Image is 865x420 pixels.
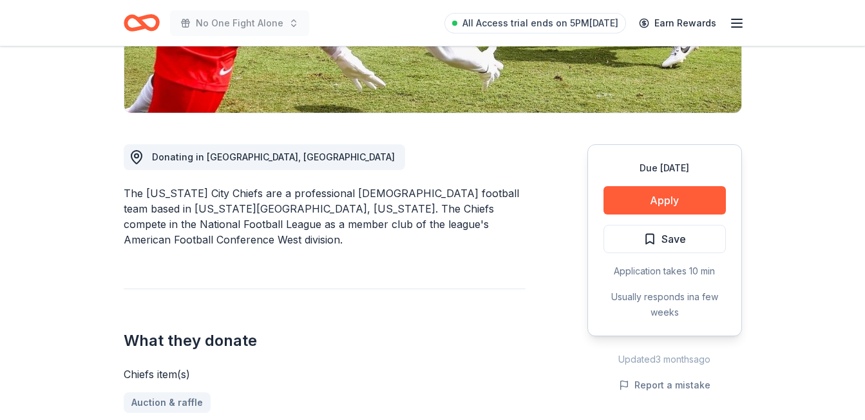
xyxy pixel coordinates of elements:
[604,289,726,320] div: Usually responds in a few weeks
[604,186,726,215] button: Apply
[604,225,726,253] button: Save
[604,160,726,176] div: Due [DATE]
[170,10,309,36] button: No One Fight Alone
[152,151,395,162] span: Donating in [GEOGRAPHIC_DATA], [GEOGRAPHIC_DATA]
[619,377,710,393] button: Report a mistake
[444,13,626,33] a: All Access trial ends on 5PM[DATE]
[661,231,686,247] span: Save
[124,367,526,382] div: Chiefs item(s)
[604,263,726,279] div: Application takes 10 min
[631,12,724,35] a: Earn Rewards
[124,186,526,247] div: The [US_STATE] City Chiefs are a professional [DEMOGRAPHIC_DATA] football team based in [US_STATE...
[124,8,160,38] a: Home
[196,15,283,31] span: No One Fight Alone
[124,392,211,413] a: Auction & raffle
[587,352,742,367] div: Updated 3 months ago
[124,330,526,351] h2: What they donate
[462,15,618,31] span: All Access trial ends on 5PM[DATE]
